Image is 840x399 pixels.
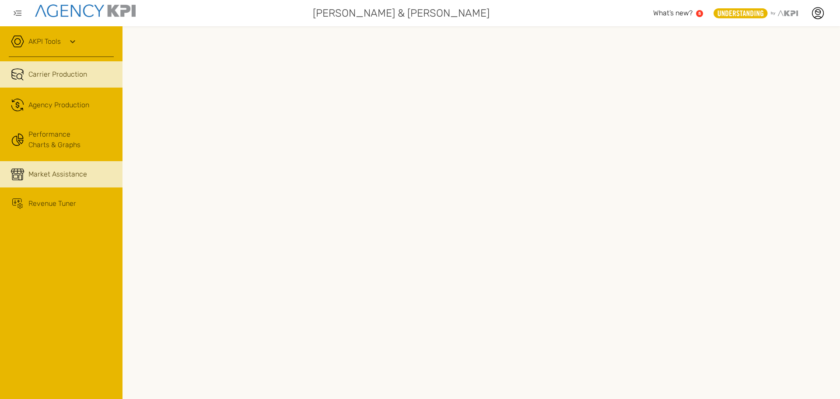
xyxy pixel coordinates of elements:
[28,198,76,209] span: Revenue Tuner
[35,4,136,17] img: agencykpi-logo-550x69-2d9e3fa8.png
[28,69,87,80] span: Carrier Production
[28,100,89,110] span: Agency Production
[696,10,703,17] a: 5
[28,169,87,180] span: Market Assistance
[653,9,693,17] span: What’s new?
[313,5,490,21] span: [PERSON_NAME] & [PERSON_NAME]
[28,36,61,47] a: AKPI Tools
[698,11,701,16] text: 5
